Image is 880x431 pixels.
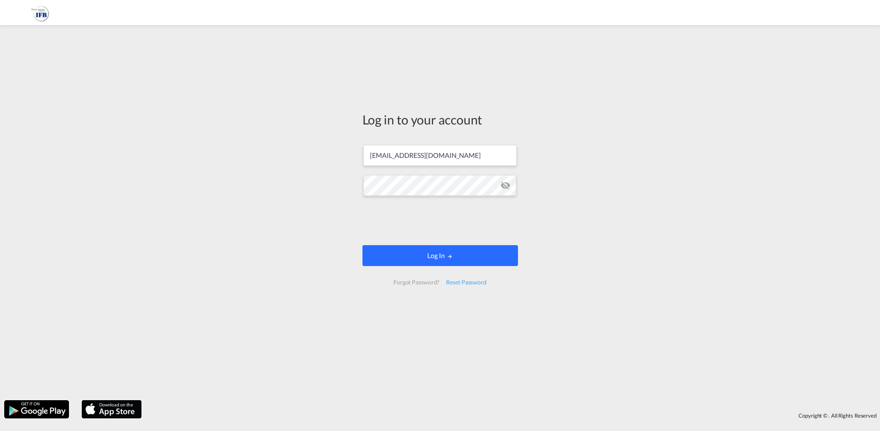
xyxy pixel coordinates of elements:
[81,399,143,419] img: apple.png
[390,275,443,290] div: Forgot Password?
[500,180,510,190] md-icon: icon-eye-off
[362,245,518,266] button: LOGIN
[13,3,69,22] img: c8e2f150251911ee8d1b973dd8a477fe.png
[377,204,504,237] iframe: reCAPTCHA
[443,275,490,290] div: Reset Password
[363,145,517,166] input: Enter email/phone number
[3,399,70,419] img: google.png
[362,111,518,128] div: Log in to your account
[146,408,880,423] div: Copyright © . All Rights Reserved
